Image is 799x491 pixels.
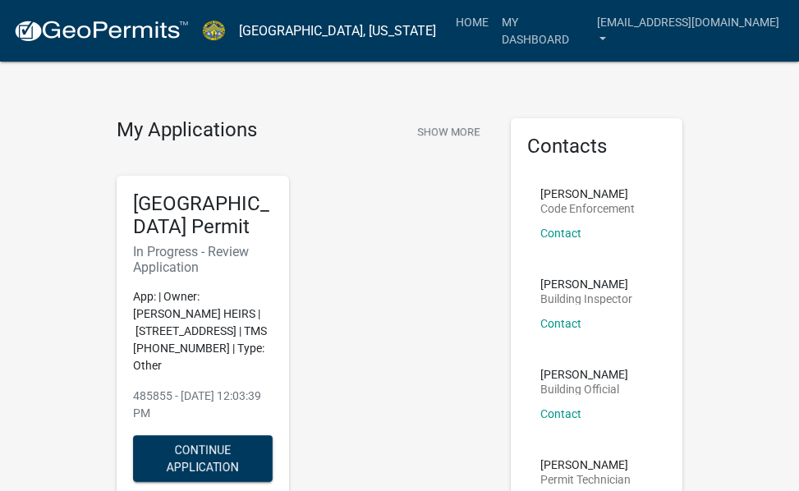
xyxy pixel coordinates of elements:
p: Building Official [540,383,628,395]
a: Contact [540,227,581,240]
h6: In Progress - Review Application [133,244,273,275]
p: Code Enforcement [540,203,635,214]
p: [PERSON_NAME] [540,459,631,470]
p: [PERSON_NAME] [540,278,632,290]
button: Continue Application [133,435,273,482]
p: [PERSON_NAME] [540,188,635,200]
a: [GEOGRAPHIC_DATA], [US_STATE] [239,17,436,45]
h4: My Applications [117,118,257,143]
h5: Contacts [527,135,667,158]
a: Home [449,7,495,38]
p: Building Inspector [540,293,632,305]
a: My Dashboard [495,7,590,55]
p: Permit Technician [540,474,631,485]
a: Contact [540,317,581,330]
h5: [GEOGRAPHIC_DATA] Permit [133,192,273,240]
a: [EMAIL_ADDRESS][DOMAIN_NAME] [590,7,786,55]
a: Contact [540,407,581,420]
p: 485855 - [DATE] 12:03:39 PM [133,388,273,422]
img: Jasper County, South Carolina [202,21,226,42]
button: Show More [411,118,486,145]
p: [PERSON_NAME] [540,369,628,380]
p: App: | Owner: [PERSON_NAME] HEIRS | [STREET_ADDRESS] | TMS [PHONE_NUMBER] | Type: Other [133,288,273,374]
